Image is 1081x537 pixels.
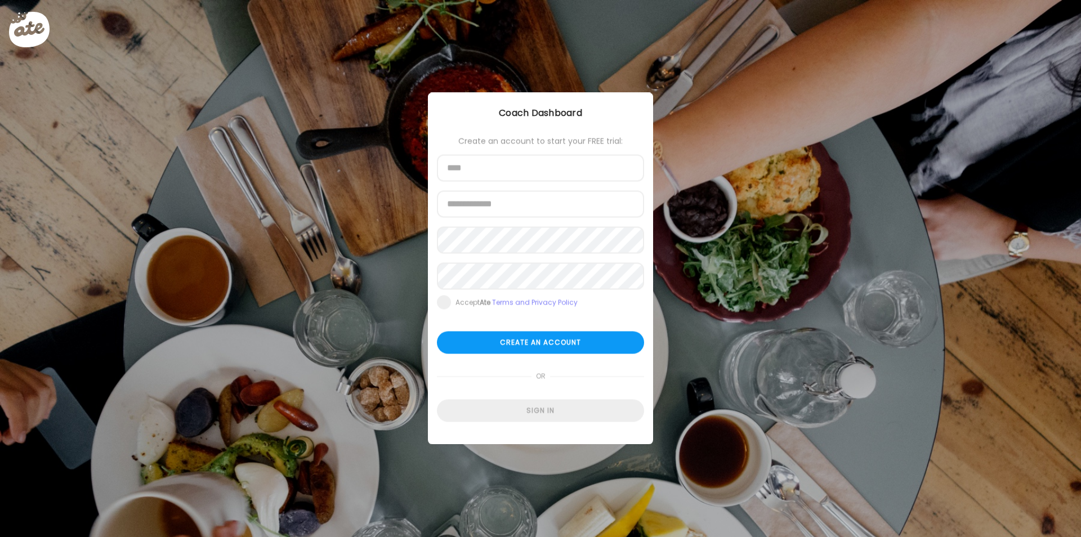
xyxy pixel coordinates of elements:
span: or [531,365,550,388]
a: Terms and Privacy Policy [492,298,578,307]
div: Create an account to start your FREE trial: [437,137,644,146]
div: Accept [455,298,578,307]
b: Ate [480,298,490,307]
div: Coach Dashboard [428,106,653,120]
div: Sign in [437,400,644,422]
div: Create an account [437,332,644,354]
